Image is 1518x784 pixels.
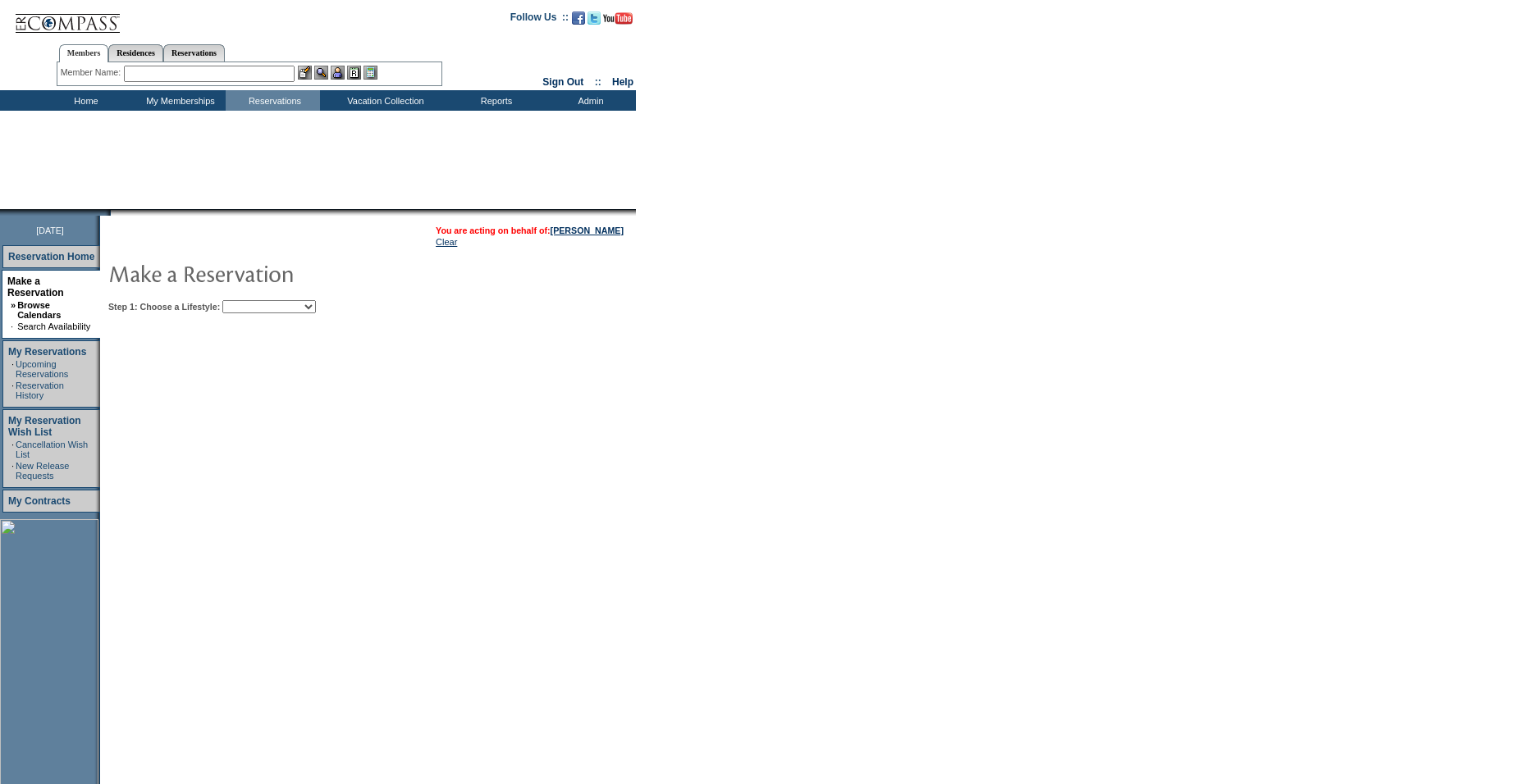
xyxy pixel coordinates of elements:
td: My Memberships [131,90,226,111]
a: Sign Out [542,76,583,88]
a: Members [59,44,109,62]
a: Reservation Home [8,251,94,262]
a: Reservation History [16,381,64,400]
img: promoShadowLeftCorner.gif [105,209,111,216]
a: [PERSON_NAME] [551,226,624,235]
a: Make a Reservation [7,276,64,299]
a: Cancellation Wish List [16,440,88,459]
img: b_edit.gif [298,66,312,80]
td: Reports [447,90,542,111]
td: · [11,359,14,379]
td: Admin [542,90,636,111]
span: :: [595,76,601,88]
a: Residences [108,44,163,62]
img: pgTtlMakeReservation.gif [108,257,437,289]
a: My Reservation Wish List [8,415,81,438]
b: Step 1: Choose a Lifestyle: [108,302,220,312]
a: Follow us on Twitter [588,16,601,26]
a: New Release Requests [16,461,69,481]
div: Member Name: [61,66,124,80]
img: Subscribe to our YouTube Channel [603,12,633,25]
td: Follow Us :: [510,10,569,30]
img: Impersonate [331,66,345,80]
td: Home [37,90,131,111]
a: Reservations [163,44,225,62]
a: Clear [436,237,457,247]
td: Vacation Collection [320,90,447,111]
img: b_calculator.gif [363,66,377,80]
a: Subscribe to our YouTube Channel [603,16,633,26]
span: [DATE] [36,226,64,235]
img: blank.gif [111,209,112,216]
span: You are acting on behalf of: [436,226,624,235]
img: Follow us on Twitter [588,11,601,25]
img: View [314,66,328,80]
td: · [11,440,14,459]
a: My Contracts [8,495,71,507]
img: Become our fan on Facebook [572,11,585,25]
a: Become our fan on Facebook [572,16,585,26]
a: My Reservations [8,346,86,358]
td: · [11,461,14,481]
td: Reservations [226,90,320,111]
td: · [11,381,14,400]
td: · [11,321,16,331]
a: Browse Calendars [17,300,61,320]
a: Help [612,76,633,88]
img: Reservations [347,66,361,80]
b: » [11,300,16,310]
a: Upcoming Reservations [16,359,68,379]
a: Search Availability [17,321,90,331]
